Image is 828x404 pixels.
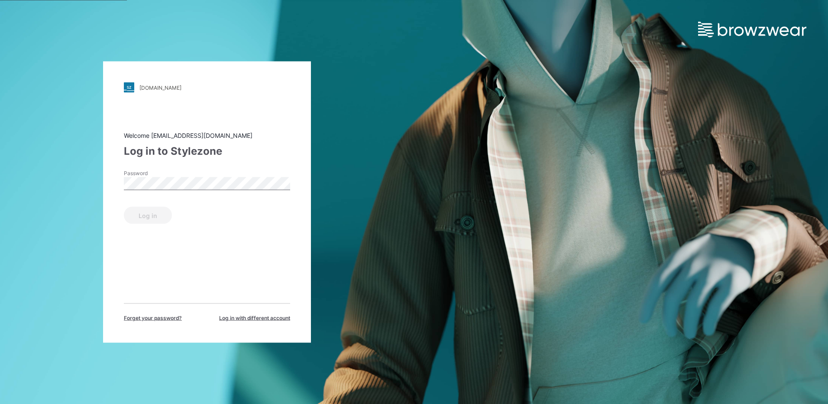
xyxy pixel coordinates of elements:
a: [DOMAIN_NAME] [124,82,290,93]
div: Log in to Stylezone [124,143,290,159]
img: stylezone-logo.562084cfcfab977791bfbf7441f1a819.svg [124,82,134,93]
span: Log in with different account [219,314,290,322]
div: [DOMAIN_NAME] [139,84,181,91]
span: Forget your password? [124,314,182,322]
label: Password [124,169,184,177]
img: browzwear-logo.e42bd6dac1945053ebaf764b6aa21510.svg [698,22,806,37]
div: Welcome [EMAIL_ADDRESS][DOMAIN_NAME] [124,131,290,140]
